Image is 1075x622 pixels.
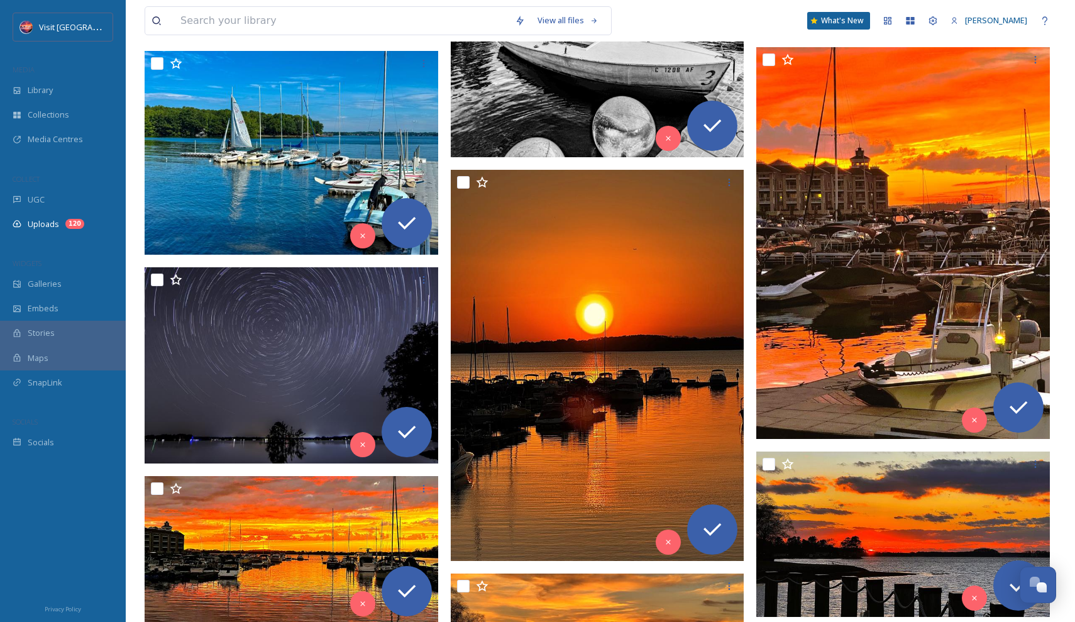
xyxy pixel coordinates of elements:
[13,417,38,426] span: SOCIALS
[13,174,40,184] span: COLLECT
[1020,567,1056,603] button: Open Chat
[965,14,1027,26] span: [PERSON_NAME]
[13,258,41,268] span: WIDGETS
[145,267,438,464] img: ext_1755438972.002683_cashwell8886@gmail.com-Davidson Creek Star Trailsc.jpg
[28,352,48,364] span: Maps
[45,601,81,616] a: Privacy Policy
[20,21,33,33] img: Logo%20Image.png
[65,219,84,229] div: 120
[451,170,744,561] img: ext_1755286391.628703_nrontko@yahoo.com-LKN 20 O Sole Mio.jpg
[39,21,199,33] span: Visit [GEOGRAPHIC_DATA][PERSON_NAME]
[145,51,438,255] img: ext_1755598614.406279_drewrossmannc@gmail.com-IMG_0999.jpeg
[28,84,53,96] span: Library
[45,605,81,613] span: Privacy Policy
[756,452,1050,617] img: ext_1755286390.510523_nrontko@yahoo.com-LKN 16 Ramped up for a Perfect Sunset.jpg
[28,278,62,290] span: Galleries
[28,194,45,206] span: UGC
[756,47,1050,438] img: ext_1755286391.532807_nrontko@yahoo.com-LKN 19 Console the Soul.jpg
[28,109,69,121] span: Collections
[807,12,870,30] a: What's New
[174,7,509,35] input: Search your library
[28,303,58,314] span: Embeds
[13,65,35,74] span: MEDIA
[28,436,54,448] span: Socials
[28,133,83,145] span: Media Centres
[28,218,59,230] span: Uploads
[944,8,1034,33] a: [PERSON_NAME]
[531,8,605,33] a: View all files
[28,327,55,339] span: Stories
[28,377,62,389] span: SnapLink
